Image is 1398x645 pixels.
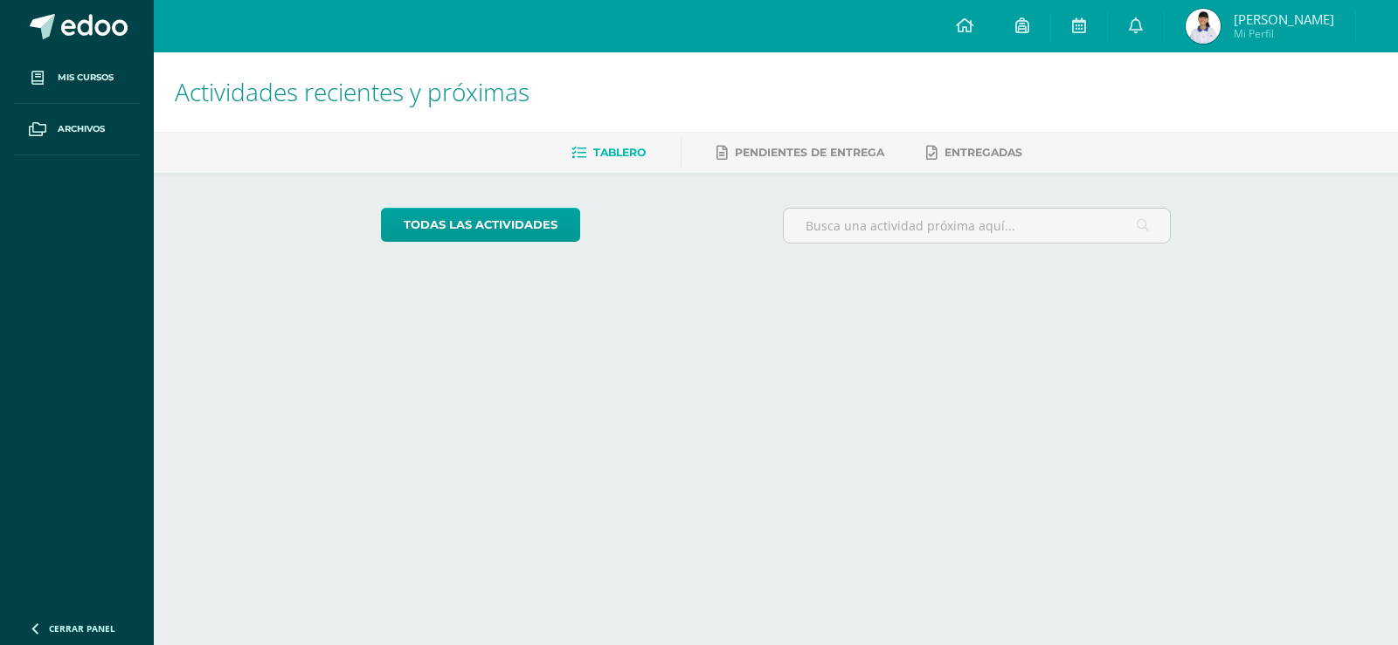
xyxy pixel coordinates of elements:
span: Entregadas [945,146,1022,159]
a: Archivos [14,104,140,155]
a: todas las Actividades [381,208,580,242]
a: Tablero [571,139,646,167]
span: Cerrar panel [49,622,115,635]
a: Mis cursos [14,52,140,104]
span: Actividades recientes y próximas [175,75,529,108]
span: [PERSON_NAME] [1234,10,1334,28]
input: Busca una actividad próxima aquí... [784,209,1171,243]
span: Archivos [58,122,105,136]
a: Entregadas [926,139,1022,167]
span: Pendientes de entrega [735,146,884,159]
a: Pendientes de entrega [716,139,884,167]
img: a870b3e5c06432351c4097df98eac26b.png [1186,9,1221,44]
span: Tablero [593,146,646,159]
span: Mis cursos [58,71,114,85]
span: Mi Perfil [1234,26,1334,41]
